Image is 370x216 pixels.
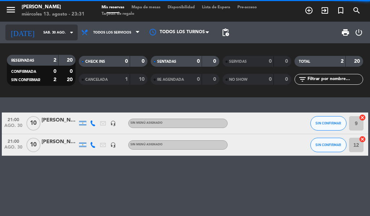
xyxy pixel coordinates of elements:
[85,78,108,81] span: CANCELADA
[11,78,40,82] span: SIN CONFIRMAR
[85,60,105,63] span: CHECK INS
[22,11,85,18] div: miércoles 13. agosto - 23:31
[305,6,313,15] i: add_circle_outline
[352,6,361,15] i: search
[53,77,56,82] strong: 2
[4,123,22,132] span: ago. 30
[359,136,366,143] i: cancel
[285,77,289,82] strong: 0
[5,25,40,40] i: [DATE]
[310,116,347,131] button: SIN CONFIRMAR
[5,4,16,15] i: menu
[197,59,200,64] strong: 0
[142,59,146,64] strong: 0
[353,22,365,43] div: LOG OUT
[229,78,248,81] span: NO SHOW
[4,115,22,123] span: 21:00
[341,59,344,64] strong: 2
[42,138,78,146] div: [PERSON_NAME]
[98,12,138,16] span: Tarjetas de regalo
[298,75,307,84] i: filter_list
[98,5,128,9] span: Mis reservas
[4,145,22,153] span: ago. 30
[359,114,366,121] i: cancel
[229,60,247,63] span: SERVIDAS
[53,58,56,63] strong: 2
[5,4,16,18] button: menu
[285,59,289,64] strong: 0
[26,138,40,152] span: 10
[11,59,34,62] span: RESERVADAS
[157,60,176,63] span: SENTADAS
[139,77,146,82] strong: 10
[26,116,40,131] span: 10
[213,59,218,64] strong: 0
[67,58,74,63] strong: 20
[269,59,272,64] strong: 0
[125,59,128,64] strong: 0
[42,116,78,124] div: [PERSON_NAME]
[67,28,76,37] i: arrow_drop_down
[341,28,350,37] span: print
[67,77,74,82] strong: 20
[307,75,363,83] input: Filtrar por nombre...
[310,138,347,152] button: SIN CONFIRMAR
[315,121,341,125] span: SIN CONFIRMAR
[93,31,131,35] span: Todos los servicios
[198,5,234,9] span: Lista de Espera
[53,69,56,74] strong: 0
[125,77,128,82] strong: 1
[221,28,230,37] span: pending_actions
[157,78,184,81] span: RE AGENDADA
[164,5,198,9] span: Disponibilidad
[315,143,341,147] span: SIN CONFIRMAR
[110,120,116,126] i: headset_mic
[269,77,272,82] strong: 0
[4,137,22,145] span: 21:00
[354,28,363,37] i: power_settings_new
[299,60,310,63] span: TOTAL
[70,69,74,74] strong: 0
[320,6,329,15] i: exit_to_app
[213,77,218,82] strong: 0
[130,143,163,146] span: Sin menú asignado
[234,5,261,9] span: Pre-acceso
[128,5,164,9] span: Mapa de mesas
[11,70,36,74] span: CONFIRMADA
[354,59,361,64] strong: 20
[130,122,163,124] span: Sin menú asignado
[336,6,345,15] i: turned_in_not
[110,142,116,148] i: headset_mic
[197,77,200,82] strong: 0
[22,4,85,11] div: [PERSON_NAME]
